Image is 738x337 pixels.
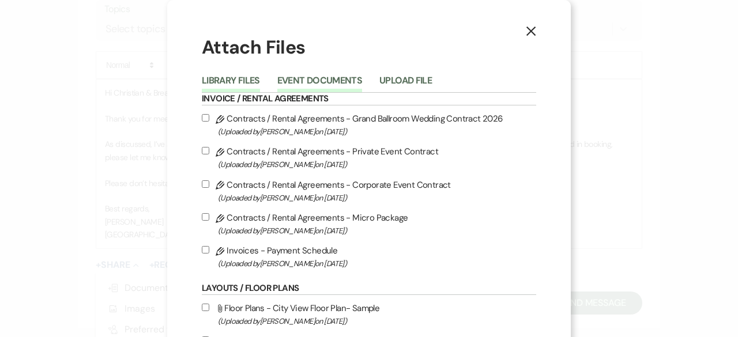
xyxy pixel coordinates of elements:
h1: Attach Files [202,35,536,60]
input: Floor Plans - City View Floor Plan- Sample(Uploaded by[PERSON_NAME]on [DATE]) [202,304,209,311]
span: (Uploaded by [PERSON_NAME] on [DATE] ) [218,158,536,171]
input: Contracts / Rental Agreements - Micro Package(Uploaded by[PERSON_NAME]on [DATE]) [202,213,209,221]
label: Contracts / Rental Agreements - Grand Ballroom Wedding Contract 2026 [202,111,536,138]
span: (Uploaded by [PERSON_NAME] on [DATE] ) [218,224,536,237]
h6: Layouts / Floor Plans [202,282,536,295]
input: Contracts / Rental Agreements - Corporate Event Contract(Uploaded by[PERSON_NAME]on [DATE]) [202,180,209,188]
span: (Uploaded by [PERSON_NAME] on [DATE] ) [218,257,536,270]
button: Library Files [202,76,260,92]
input: Contracts / Rental Agreements - Private Event Contract(Uploaded by[PERSON_NAME]on [DATE]) [202,147,209,154]
span: (Uploaded by [PERSON_NAME] on [DATE] ) [218,125,536,138]
h6: Invoice / Rental Agreements [202,93,536,105]
span: (Uploaded by [PERSON_NAME] on [DATE] ) [218,191,536,205]
button: Event Documents [277,76,362,92]
label: Floor Plans - City View Floor Plan- Sample [202,301,536,328]
label: Invoices - Payment Schedule [202,243,536,270]
label: Contracts / Rental Agreements - Corporate Event Contract [202,177,536,205]
label: Contracts / Rental Agreements - Private Event Contract [202,144,536,171]
button: Upload File [379,76,432,92]
input: Contracts / Rental Agreements - Grand Ballroom Wedding Contract 2026(Uploaded by[PERSON_NAME]on [... [202,114,209,122]
label: Contracts / Rental Agreements - Micro Package [202,210,536,237]
span: (Uploaded by [PERSON_NAME] on [DATE] ) [218,315,536,328]
input: Invoices - Payment Schedule(Uploaded by[PERSON_NAME]on [DATE]) [202,246,209,253]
